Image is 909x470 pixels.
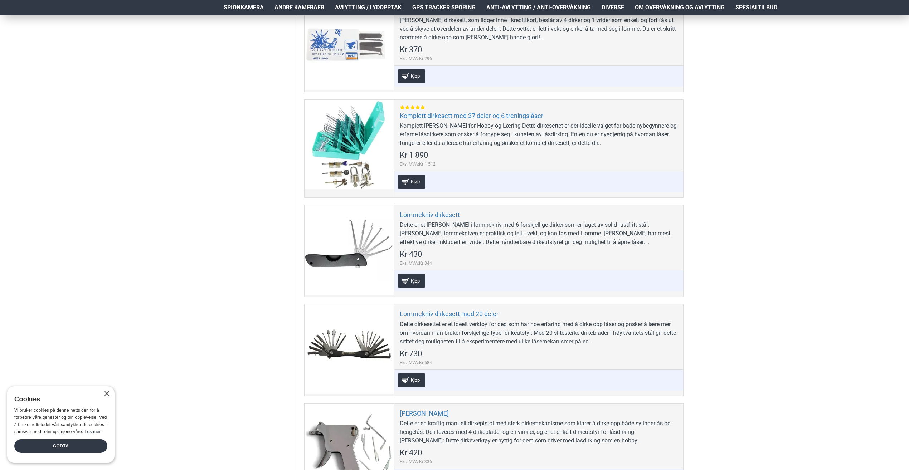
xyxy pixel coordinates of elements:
[14,392,103,407] div: Cookies
[335,3,402,12] span: Avlytting / Lydopptak
[274,3,324,12] span: Andre kameraer
[400,310,499,318] a: Lommekniv dirkesett med 20 deler
[224,3,264,12] span: Spionkamera
[400,350,422,358] span: Kr 730
[400,122,678,147] div: Komplett [PERSON_NAME] for Hobby og Læring Dette dirkesettet er det ideelle valget for både nybeg...
[305,100,394,189] a: Komplett dirkesett med 37 deler og 6 treningslåser Komplett dirkesett med 37 deler og 6 treningsl...
[735,3,777,12] span: Spesialtilbud
[400,211,460,219] a: Lommekniv dirkesett
[486,3,591,12] span: Anti-avlytting / Anti-overvåkning
[400,419,678,445] div: Dette er en kraftig manuell dirkepistol med sterk dirkemekanisme som klarer å dirke opp både syli...
[400,16,678,42] div: [PERSON_NAME] dirkesett, som ligger inne i kredittkort, består av 4 dirker og 1 vrider som enkelt...
[305,0,394,90] a: James Bond Dirkesett med 5 deler James Bond Dirkesett med 5 deler
[400,112,543,120] a: Komplett dirkesett med 37 deler og 6 treningslåser
[400,55,432,62] span: Eks. MVA:Kr 296
[305,205,394,295] a: Lommekniv dirkesett Lommekniv dirkesett
[400,46,422,54] span: Kr 370
[400,221,678,246] div: Dette er et [PERSON_NAME] i lommekniv med 6 forskjellige dirker som er laget av solid rustfritt s...
[409,74,422,78] span: Kjøp
[400,250,422,258] span: Kr 430
[305,304,394,394] a: Lommekniv dirkesett med 20 deler
[400,359,432,366] span: Eks. MVA:Kr 584
[400,459,432,465] span: Eks. MVA:Kr 336
[409,179,422,184] span: Kjøp
[602,3,624,12] span: Diverse
[400,161,436,167] span: Eks. MVA:Kr 1 512
[400,260,432,266] span: Eks. MVA:Kr 344
[104,391,109,397] div: Close
[635,3,725,12] span: Om overvåkning og avlytting
[14,439,107,453] div: Godta
[400,151,428,159] span: Kr 1 890
[400,320,678,346] div: Dette dirkesettet er et ideelt verktøy for deg som har noe erfaring med å dirke opp låser og ønsk...
[400,449,422,457] span: Kr 420
[400,409,449,417] a: [PERSON_NAME]
[409,279,422,283] span: Kjøp
[409,378,422,382] span: Kjøp
[14,408,107,434] span: Vi bruker cookies på denne nettsiden for å forbedre våre tjenester og din opplevelse. Ved å bruke...
[84,429,101,434] a: Les mer, opens a new window
[412,3,476,12] span: GPS Tracker Sporing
